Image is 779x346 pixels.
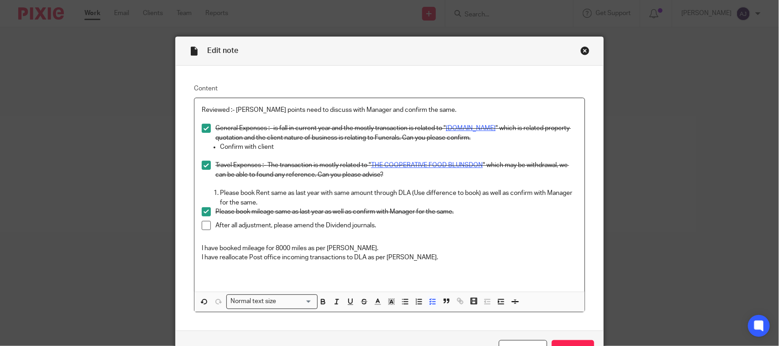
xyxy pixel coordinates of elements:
[580,46,590,55] div: Close this dialog window
[215,221,577,230] p: After all adjustment, please amend the Dividend journals.
[371,162,483,168] a: THE COOPERATIVE FOOD BLUNSDON
[220,189,577,207] p: Please book Rent same as last year with same amount through DLA (Use difference to book) as well ...
[220,142,577,152] p: Confirm with client
[202,105,577,115] p: Reviewed :- [PERSON_NAME] points need to discuss with Manager and confirm the same.
[446,125,496,131] a: [DOMAIN_NAME]
[279,297,312,306] input: Search for option
[226,294,318,309] div: Search for option
[207,47,238,54] span: Edit note
[215,124,577,142] p: General Expenses :- is fall in current year and the mostly transaction is related to " " which is...
[202,253,577,262] p: I have reallocate Post office incoming transactions to DLA as per [PERSON_NAME].
[215,161,577,179] p: Travel Expenses :- The transaction is mostly related to " " which may be withdrawal, we can be ab...
[229,297,278,306] span: Normal text size
[194,84,585,93] label: Content
[202,244,577,253] p: I have booked mileage for 8000 miles as per [PERSON_NAME].
[215,207,577,216] p: Please book mileage same as last year as well as confirm with Manager for the same.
